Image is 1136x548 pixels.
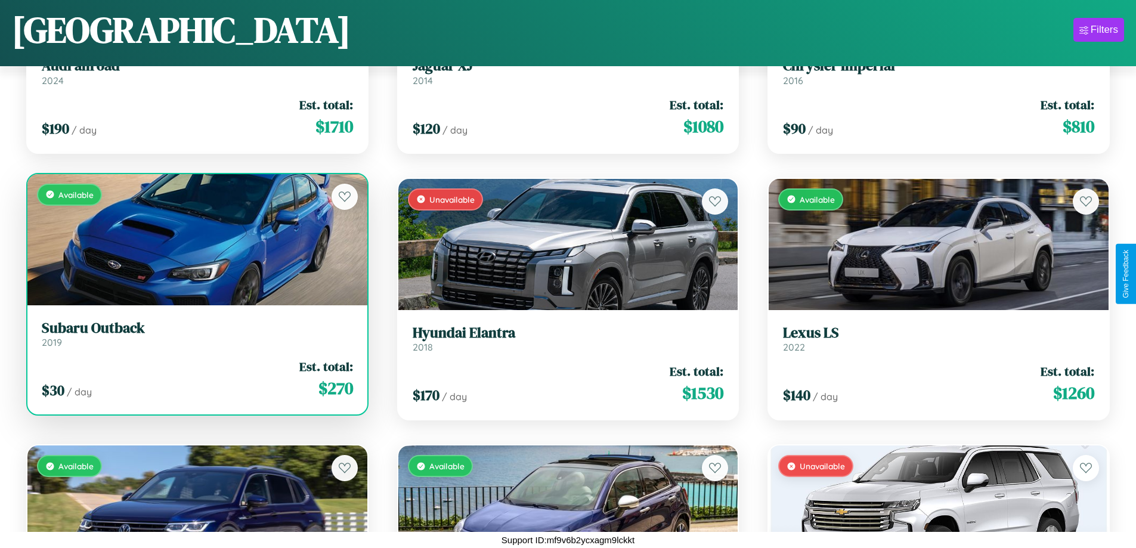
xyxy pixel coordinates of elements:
a: Jaguar XJ2014 [413,57,724,86]
div: Give Feedback [1122,250,1130,298]
span: Available [58,190,94,200]
span: $ 90 [783,119,806,138]
span: 2018 [413,341,433,353]
span: / day [442,124,468,136]
span: / day [72,124,97,136]
a: Lexus LS2022 [783,324,1094,354]
span: $ 30 [42,380,64,400]
a: Chrysler Imperial2016 [783,57,1094,86]
span: $ 1710 [315,114,353,138]
span: / day [67,386,92,398]
span: $ 810 [1063,114,1094,138]
span: $ 120 [413,119,440,138]
a: Subaru Outback2019 [42,320,353,349]
span: Est. total: [299,358,353,375]
span: Unavailable [429,194,475,205]
span: $ 140 [783,385,810,405]
h3: Hyundai Elantra [413,324,724,342]
h3: Jaguar XJ [413,57,724,75]
span: $ 170 [413,385,439,405]
h3: Audi allroad [42,57,353,75]
span: Unavailable [800,461,845,471]
span: $ 1530 [682,381,723,405]
button: Filters [1073,18,1124,42]
span: Available [429,461,465,471]
h3: Lexus LS [783,324,1094,342]
span: Est. total: [670,96,723,113]
span: 2014 [413,75,433,86]
h3: Subaru Outback [42,320,353,337]
span: Available [58,461,94,471]
a: Hyundai Elantra2018 [413,324,724,354]
span: 2024 [42,75,64,86]
span: 2019 [42,336,62,348]
a: Audi allroad2024 [42,57,353,86]
span: $ 1260 [1053,381,1094,405]
h1: [GEOGRAPHIC_DATA] [12,5,351,54]
span: Est. total: [299,96,353,113]
h3: Chrysler Imperial [783,57,1094,75]
span: $ 270 [318,376,353,400]
span: 2022 [783,341,805,353]
span: / day [808,124,833,136]
span: / day [813,391,838,403]
span: / day [442,391,467,403]
span: $ 190 [42,119,69,138]
span: Est. total: [1041,96,1094,113]
span: 2016 [783,75,803,86]
span: $ 1080 [683,114,723,138]
span: Est. total: [670,363,723,380]
div: Filters [1091,24,1118,36]
p: Support ID: mf9v6b2ycxagm9lckkt [502,532,634,548]
span: Est. total: [1041,363,1094,380]
span: Available [800,194,835,205]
